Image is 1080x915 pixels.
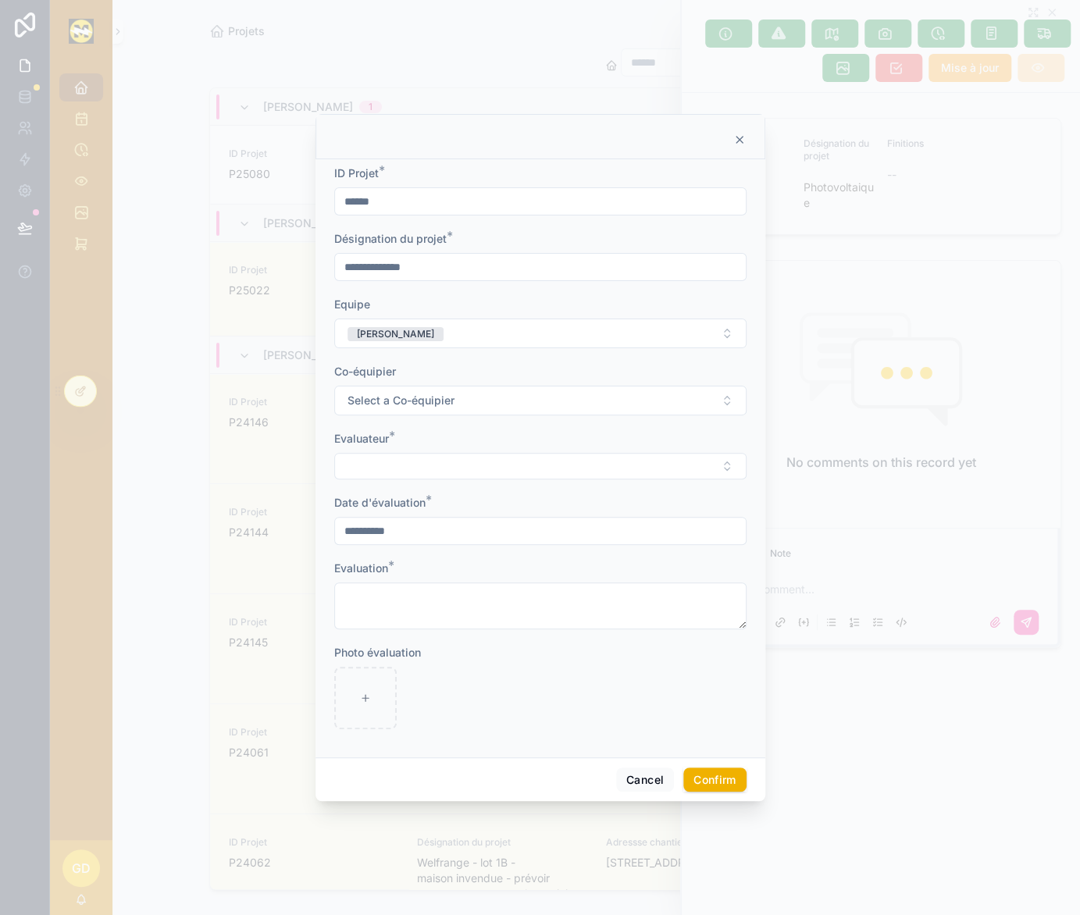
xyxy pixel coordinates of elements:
[334,561,388,575] span: Evaluation
[334,646,421,659] span: Photo évaluation
[334,365,396,378] span: Co-équipier
[357,327,434,341] div: [PERSON_NAME]
[334,496,426,509] span: Date d'évaluation
[683,767,746,792] button: Confirm
[334,432,389,445] span: Evaluateur
[334,386,747,415] button: Select Button
[334,232,447,245] span: Désignation du projet
[334,319,747,348] button: Select Button
[334,297,370,311] span: Equipe
[348,393,454,408] span: Select a Co-équipier
[616,767,674,792] button: Cancel
[334,166,379,180] span: ID Projet
[334,453,747,479] button: Select Button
